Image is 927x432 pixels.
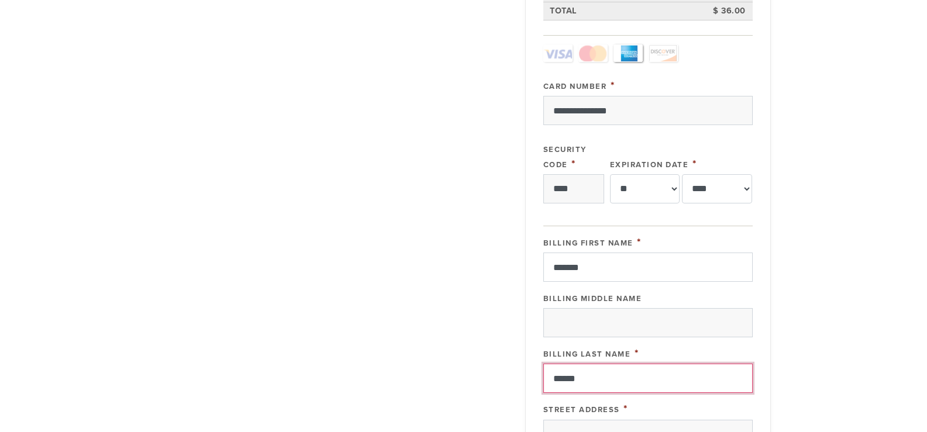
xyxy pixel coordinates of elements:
[649,44,678,62] a: Discover
[614,44,643,62] a: Amex
[543,350,631,359] label: Billing Last Name
[543,145,587,169] label: Security Code
[635,347,639,360] span: This field is required.
[610,174,680,203] select: Expiration Date month
[695,3,747,19] td: $ 36.00
[543,82,607,91] label: Card Number
[682,174,752,203] select: Expiration Date year
[611,79,615,92] span: This field is required.
[571,157,576,170] span: This field is required.
[543,405,620,414] label: Street Address
[548,3,695,19] td: Total
[578,44,608,62] a: MasterCard
[610,160,689,170] label: Expiration Date
[637,236,642,248] span: This field is required.
[543,239,633,248] label: Billing First Name
[543,44,573,62] a: Visa
[692,157,697,170] span: This field is required.
[623,402,628,415] span: This field is required.
[543,294,642,303] label: Billing Middle Name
